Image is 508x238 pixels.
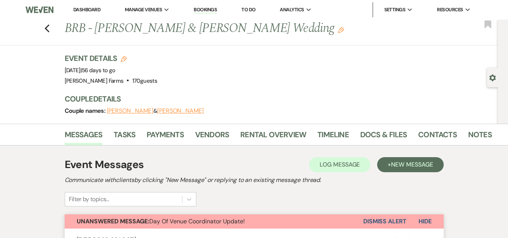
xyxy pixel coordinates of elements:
a: Messages [65,129,103,145]
h2: Communicate with clients by clicking "New Message" or replying to an existing message thread. [65,176,444,185]
span: Analytics [280,6,304,14]
strong: Unanswered Message: [77,217,149,225]
a: Dashboard [73,6,100,13]
button: Dismiss Alert [363,214,406,229]
span: 56 days to go [82,67,115,74]
span: [DATE] [65,67,115,74]
span: 170 guests [132,77,157,85]
a: Vendors [195,129,229,145]
button: +New Message [377,157,443,172]
h3: Event Details [65,53,157,64]
h3: Couple Details [65,94,486,104]
button: Hide [406,214,444,229]
span: Manage Venues [125,6,162,14]
h1: Event Messages [65,157,144,173]
h1: BRB - [PERSON_NAME] & [PERSON_NAME] Wedding [65,20,402,38]
a: Timeline [317,129,349,145]
span: Resources [437,6,463,14]
span: New Message [391,161,433,168]
span: Log Message [320,161,360,168]
span: Settings [384,6,406,14]
a: Bookings [194,6,217,14]
span: Hide [419,217,432,225]
div: Filter by topics... [69,195,109,204]
a: Tasks [114,129,135,145]
a: To Do [241,6,255,13]
button: [PERSON_NAME] [157,108,204,114]
span: | [80,67,115,74]
button: Open lead details [489,74,496,81]
a: Notes [468,129,492,145]
span: [PERSON_NAME] Farms [65,77,124,85]
button: Unanswered Message:Day Of Venue Coordinator Update! [65,214,363,229]
a: Rental Overview [240,129,306,145]
span: & [107,107,204,115]
button: Log Message [309,157,370,172]
button: Edit [338,26,344,33]
button: [PERSON_NAME] [107,108,153,114]
a: Docs & Files [360,129,407,145]
span: Day Of Venue Coordinator Update! [77,217,245,225]
a: Payments [147,129,184,145]
span: Couple names: [65,107,107,115]
img: Weven Logo [26,2,54,18]
a: Contacts [418,129,457,145]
